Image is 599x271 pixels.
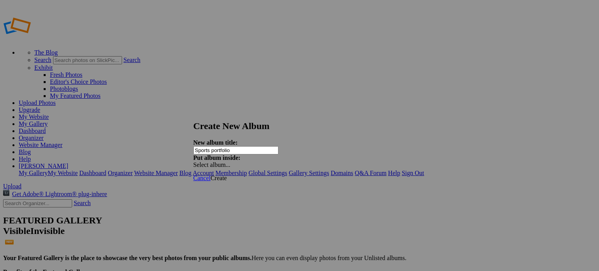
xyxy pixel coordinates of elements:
a: Cancel [193,175,211,181]
strong: New album title: [193,139,238,146]
strong: Put album inside: [193,154,241,161]
span: Create [211,175,227,181]
span: Select album... [193,161,230,168]
h2: Create New Album [193,121,400,131]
